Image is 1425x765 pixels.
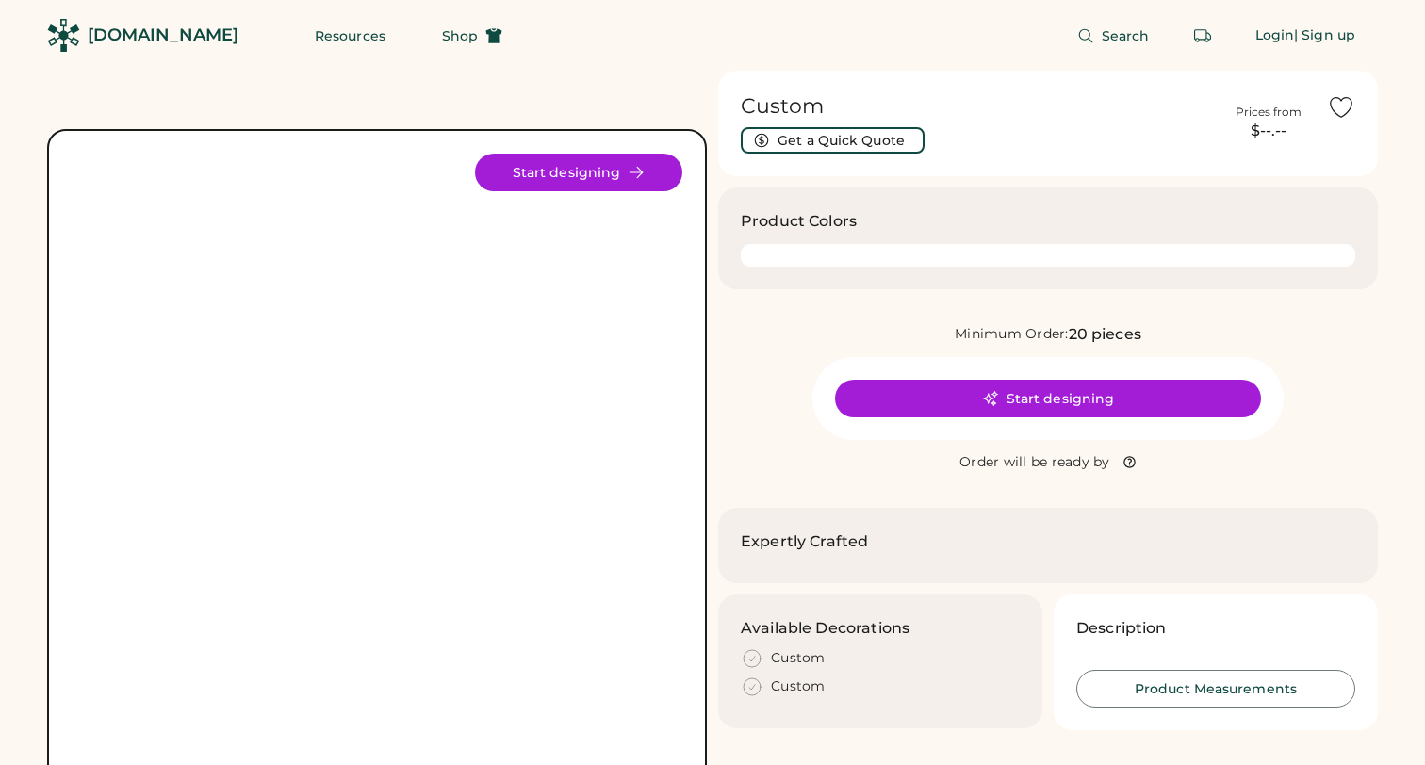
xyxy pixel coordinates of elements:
button: Start designing [835,380,1261,417]
img: Product Image [72,154,682,764]
button: Retrieve an order [1184,17,1221,55]
button: Resources [292,17,408,55]
h3: Product Colors [741,210,857,233]
div: Minimum Order: [955,325,1069,344]
div: Login [1255,26,1295,45]
h3: Description [1076,617,1167,640]
div: [DOMAIN_NAME] [88,24,238,47]
span: Search [1102,29,1150,42]
div: Custom [771,677,826,696]
div: | Sign up [1294,26,1355,45]
div: Prices from [1236,105,1302,120]
img: Rendered Logo - Screens [47,19,80,52]
h1: Custom [741,93,1210,120]
button: Get a Quick Quote [741,127,925,154]
button: Start designing [475,154,682,191]
div: 20 pieces [1069,323,1141,346]
button: Shop [419,17,525,55]
h2: Expertly Crafted [741,530,868,553]
div: $--.-- [1221,120,1316,142]
span: Shop [442,29,478,42]
button: Product Measurements [1076,670,1355,708]
div: Custom [771,649,826,668]
button: Search [1055,17,1172,55]
h3: Available Decorations [741,617,909,640]
div: Order will be ready by [959,453,1110,472]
